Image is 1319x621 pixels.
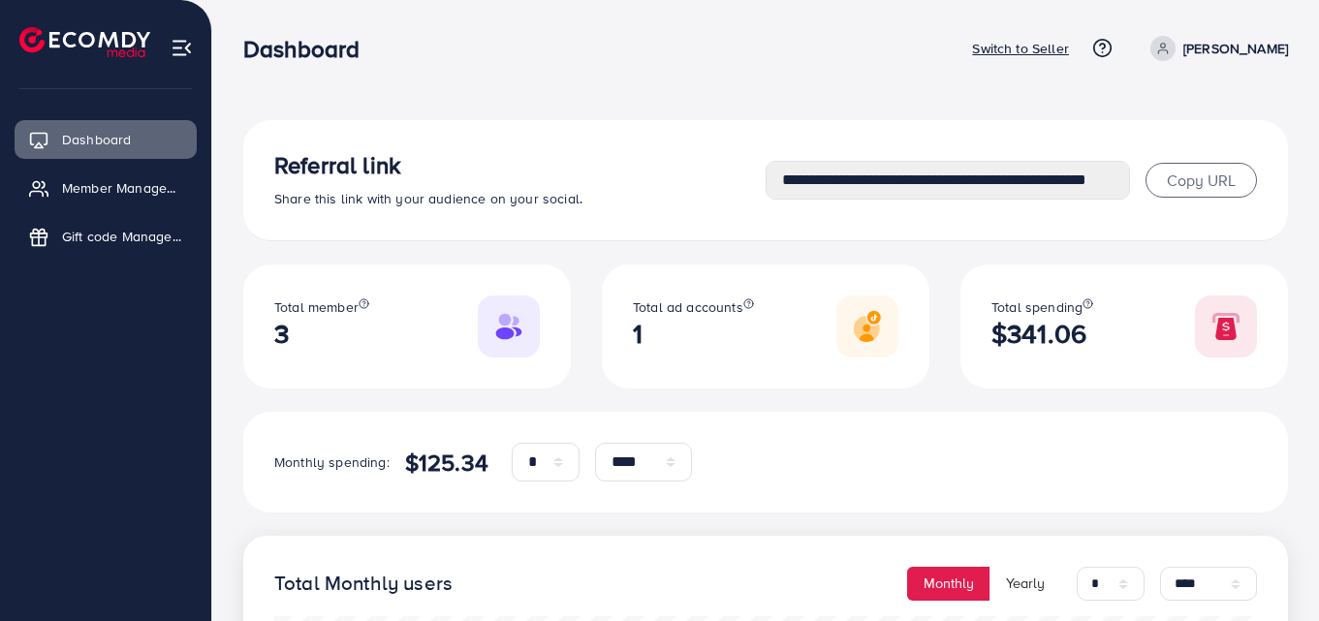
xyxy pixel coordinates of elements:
[1183,37,1288,60] p: [PERSON_NAME]
[62,227,182,246] span: Gift code Management
[1167,170,1236,191] span: Copy URL
[274,572,453,596] h4: Total Monthly users
[274,450,390,474] p: Monthly spending:
[274,318,369,350] h2: 3
[1143,36,1288,61] a: [PERSON_NAME]
[991,318,1093,350] h2: $341.06
[633,318,754,350] h2: 1
[19,27,150,57] img: logo
[62,130,131,149] span: Dashboard
[171,37,193,59] img: menu
[15,169,197,207] a: Member Management
[907,567,990,601] button: Monthly
[15,217,197,256] a: Gift code Management
[274,151,766,179] h3: Referral link
[274,189,582,208] span: Share this link with your audience on your social.
[989,567,1061,601] button: Yearly
[633,297,743,317] span: Total ad accounts
[836,295,898,357] img: Responsive image
[15,120,197,159] a: Dashboard
[243,35,375,63] h3: Dashboard
[1237,534,1304,606] iframe: Chat
[1195,295,1257,357] img: Responsive image
[405,449,488,477] h4: $125.34
[62,178,182,198] span: Member Management
[478,295,540,357] img: Responsive image
[991,297,1083,317] span: Total spending
[1146,163,1257,198] button: Copy URL
[972,37,1069,60] p: Switch to Seller
[274,297,359,317] span: Total member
